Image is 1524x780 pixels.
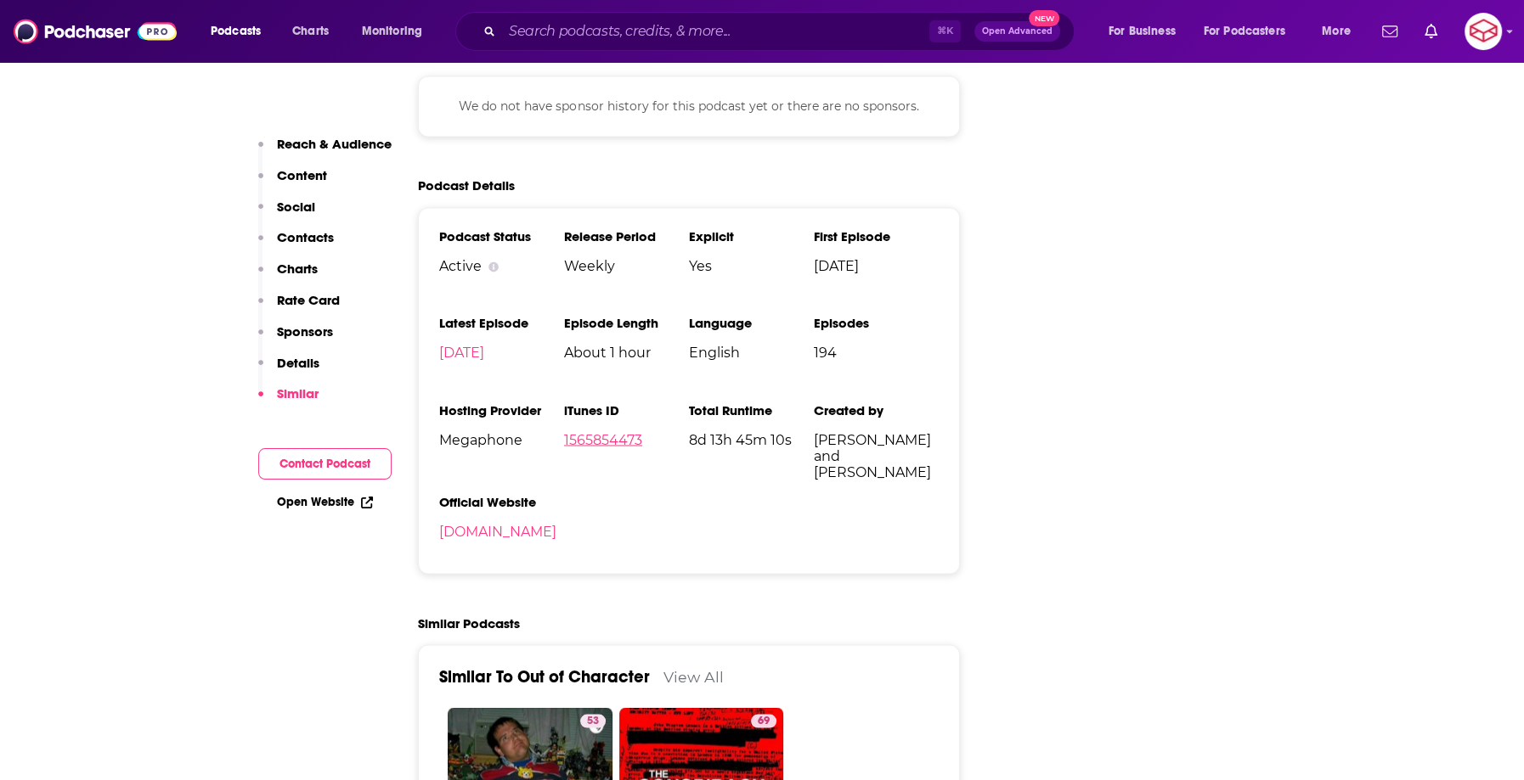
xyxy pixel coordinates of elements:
button: Contact Podcast [258,448,392,480]
button: Rate Card [258,292,340,323]
a: Charts [281,18,339,45]
a: Similar To Out of Character [439,665,650,687]
p: Rate Card [277,292,340,308]
span: Podcasts [211,20,261,43]
a: Open Website [277,495,373,509]
span: About 1 hour [564,345,689,361]
div: Search podcasts, credits, & more... [471,12,1091,51]
span: Megaphone [439,431,564,447]
button: Open AdvancedNew [974,21,1060,42]
a: Show notifications dropdown [1418,17,1444,46]
a: [DATE] [439,345,484,361]
a: 53 [580,714,606,727]
p: Social [277,199,315,215]
p: Content [277,167,327,183]
h2: Podcast Details [418,177,515,194]
span: Yes [689,258,814,274]
button: Sponsors [258,323,333,355]
p: Sponsors [277,323,333,339]
h3: Podcast Status [439,228,564,244]
div: Active [439,258,564,274]
a: View All [663,667,724,685]
h3: Latest Episode [439,315,564,331]
span: [DATE] [814,258,939,274]
p: We do not have sponsor history for this podcast yet or there are no sponsors. [439,97,939,115]
span: [PERSON_NAME] and [PERSON_NAME] [814,431,939,480]
h3: Total Runtime [689,401,814,418]
a: 1565854473 [564,431,642,447]
button: Show profile menu [1465,13,1502,50]
img: User Profile [1465,13,1502,50]
h2: Similar Podcasts [418,614,520,631]
input: Search podcasts, credits, & more... [502,18,929,45]
p: Reach & Audience [277,136,392,152]
button: Contacts [258,229,334,261]
span: More [1322,20,1351,43]
h3: Release Period [564,228,689,244]
p: Details [277,355,319,371]
button: Social [258,199,315,230]
span: Open Advanced [982,27,1053,36]
span: 69 [758,712,770,729]
h3: Episodes [814,315,939,331]
button: open menu [1193,18,1310,45]
span: New [1029,10,1059,26]
span: English [689,345,814,361]
span: For Podcasters [1204,20,1285,43]
button: Charts [258,261,318,292]
p: Contacts [277,229,334,245]
span: Charts [292,20,329,43]
span: Monitoring [362,20,422,43]
h3: Official Website [439,493,564,509]
button: Reach & Audience [258,136,392,167]
button: Content [258,167,327,199]
a: [DOMAIN_NAME] [439,523,556,539]
button: Similar [258,385,319,417]
button: open menu [1097,18,1197,45]
span: ⌘ K [929,20,961,42]
button: open menu [350,18,444,45]
a: 69 [751,714,776,727]
h3: iTunes ID [564,401,689,418]
p: Charts [277,261,318,277]
h3: Language [689,315,814,331]
h3: First Episode [814,228,939,244]
span: Logged in as callista [1465,13,1502,50]
h3: Hosting Provider [439,401,564,418]
h3: Episode Length [564,315,689,331]
span: Weekly [564,258,689,274]
a: Show notifications dropdown [1375,17,1404,46]
button: Details [258,355,319,386]
img: Podchaser - Follow, Share and Rate Podcasts [14,15,177,48]
p: Similar [277,385,319,401]
span: 53 [587,712,599,729]
h3: Created by [814,401,939,418]
span: 8d 13h 45m 10s [689,431,814,447]
button: open menu [199,18,283,45]
button: open menu [1310,18,1372,45]
span: 194 [814,345,939,361]
h3: Explicit [689,228,814,244]
span: For Business [1109,20,1176,43]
